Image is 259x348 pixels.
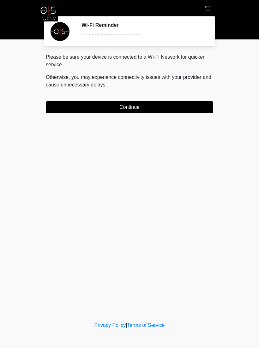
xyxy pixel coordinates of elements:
button: Continue [46,101,213,113]
img: Agent Avatar [51,22,69,41]
p: Please be sure your device is connected to a Wi-Fi Network for quicker service. [46,53,213,68]
a: Terms of Service [127,322,165,328]
a: | [126,322,127,328]
span: . [105,82,107,87]
a: Privacy Policy [94,322,126,328]
img: OneSource Vitality Logo [39,5,58,21]
div: ~~~~~~~~~~~~~~~~~~~~ [81,31,204,38]
p: Otherwise, you may experience connectivity issues with your provider and cause unnecessary delays [46,74,213,89]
